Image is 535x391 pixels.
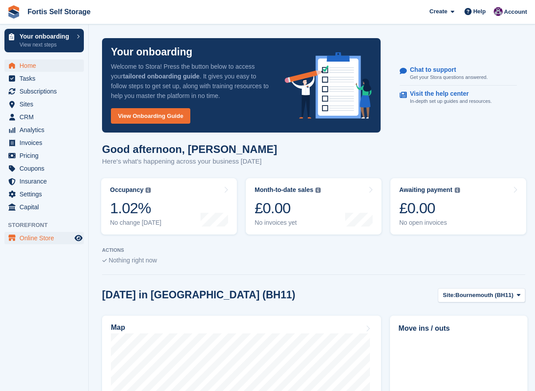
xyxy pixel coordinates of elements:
p: Welcome to Stora! Press the button below to access your . It gives you easy to follow steps to ge... [111,62,271,101]
span: Nothing right now [109,257,157,264]
img: icon-info-grey-7440780725fd019a000dd9b08b2336e03edf1995a4989e88bcd33f0948082b44.svg [315,188,321,193]
p: Your onboarding [111,47,193,57]
a: menu [4,162,84,175]
div: Awaiting payment [399,186,452,194]
div: £0.00 [255,199,321,217]
span: Home [20,59,73,72]
img: onboarding-info-6c161a55d2c0e0a8cae90662b2fe09162a5109e8cc188191df67fb4f79e88e88.svg [285,52,372,119]
h2: [DATE] in [GEOGRAPHIC_DATA] (BH11) [102,289,295,301]
span: Analytics [20,124,73,136]
span: Online Store [20,232,73,244]
span: Capital [20,201,73,213]
img: stora-icon-8386f47178a22dfd0bd8f6a31ec36ba5ce8667c1dd55bd0f319d3a0aa187defe.svg [7,5,20,19]
img: blank_slate_check_icon-ba018cac091ee9be17c0a81a6c232d5eb81de652e7a59be601be346b1b6ddf79.svg [102,259,107,262]
h2: Move ins / outs [398,323,519,334]
span: Pricing [20,149,73,162]
div: £0.00 [399,199,460,217]
span: Help [473,7,486,16]
span: Bournemouth (BH11) [456,291,514,300]
img: Richard Welch [494,7,503,16]
span: Sites [20,98,73,110]
span: Insurance [20,175,73,188]
a: menu [4,72,84,85]
h1: Good afternoon, [PERSON_NAME] [102,143,277,155]
span: Subscriptions [20,85,73,98]
a: menu [4,175,84,188]
a: Awaiting payment £0.00 No open invoices [390,178,526,235]
a: Occupancy 1.02% No change [DATE] [101,178,237,235]
p: Chat to support [410,66,480,74]
a: Your onboarding View next steps [4,29,84,52]
div: Month-to-date sales [255,186,313,194]
a: Fortis Self Storage [24,4,94,19]
a: menu [4,85,84,98]
button: Site: Bournemouth (BH11) [438,288,525,303]
a: Visit the help center In-depth set up guides and resources. [400,86,517,109]
p: Here's what's happening across your business [DATE] [102,156,277,167]
a: menu [4,149,84,162]
div: No change [DATE] [110,219,161,227]
div: 1.02% [110,199,161,217]
div: No invoices yet [255,219,321,227]
a: menu [4,201,84,213]
span: Storefront [8,221,88,230]
a: menu [4,137,84,149]
span: Account [504,8,527,16]
span: Coupons [20,162,73,175]
span: Settings [20,188,73,200]
a: menu [4,188,84,200]
a: Preview store [73,233,84,243]
div: No open invoices [399,219,460,227]
span: Create [429,7,447,16]
img: icon-info-grey-7440780725fd019a000dd9b08b2336e03edf1995a4989e88bcd33f0948082b44.svg [146,188,151,193]
a: Month-to-date sales £0.00 No invoices yet [246,178,382,235]
a: Chat to support Get your Stora questions answered. [400,62,517,86]
a: menu [4,59,84,72]
div: Occupancy [110,186,143,194]
a: menu [4,124,84,136]
span: Site: [443,291,455,300]
p: ACTIONS [102,247,525,253]
a: menu [4,232,84,244]
p: View next steps [20,41,72,49]
a: View Onboarding Guide [111,108,190,124]
p: Get your Stora questions answered. [410,74,488,81]
a: menu [4,111,84,123]
a: menu [4,98,84,110]
strong: tailored onboarding guide [123,73,200,80]
span: Invoices [20,137,73,149]
h2: Map [111,324,125,332]
p: In-depth set up guides and resources. [410,98,492,105]
p: Your onboarding [20,33,72,39]
span: CRM [20,111,73,123]
span: Tasks [20,72,73,85]
img: icon-info-grey-7440780725fd019a000dd9b08b2336e03edf1995a4989e88bcd33f0948082b44.svg [455,188,460,193]
p: Visit the help center [410,90,485,98]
